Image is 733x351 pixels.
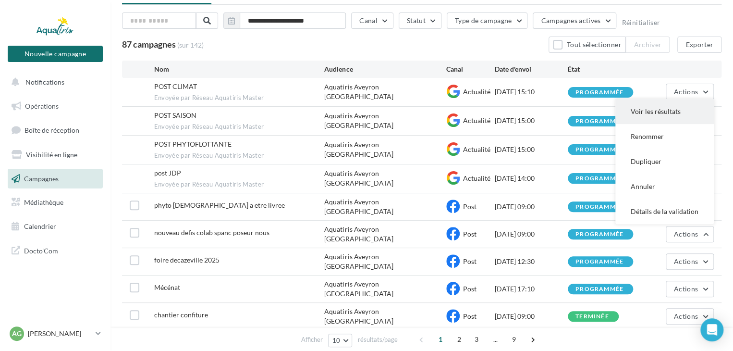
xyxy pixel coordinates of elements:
[700,318,723,341] div: Open Intercom Messenger
[469,332,484,347] span: 3
[6,192,105,213] a: Médiathèque
[674,257,698,265] span: Actions
[575,118,623,125] div: programmée
[674,88,698,96] span: Actions
[324,111,446,130] div: Aquatiris Aveyron [GEOGRAPHIC_DATA]
[575,313,609,320] div: terminée
[666,308,714,325] button: Actions
[674,312,698,320] span: Actions
[463,88,490,96] span: Actualité
[677,37,721,53] button: Exporter
[433,332,448,347] span: 1
[463,230,476,238] span: Post
[8,325,103,343] a: AG [PERSON_NAME]
[463,174,490,182] span: Actualité
[495,202,568,212] div: [DATE] 09:00
[575,89,623,96] div: programmée
[154,140,232,148] span: POST PHYTOFLOTTANTE
[615,149,714,174] button: Dupliquer
[495,87,568,97] div: [DATE] 15:10
[154,201,285,209] span: phyto prete a etre livree
[495,229,568,239] div: [DATE] 09:00
[351,13,393,29] button: Canal
[154,94,325,102] span: Envoyée par Réseau Aquatiris Master
[324,169,446,188] div: Aquatiris Aveyron [GEOGRAPHIC_DATA]
[324,279,446,299] div: Aquatiris Aveyron [GEOGRAPHIC_DATA]
[575,147,623,153] div: programmée
[154,64,325,74] div: Nom
[154,228,269,237] span: nouveau defis colab spanc poseur nous
[495,116,568,125] div: [DATE] 15:00
[25,102,59,110] span: Opérations
[24,174,59,182] span: Campagnes
[495,174,568,183] div: [DATE] 14:00
[24,222,56,230] span: Calendrier
[324,82,446,101] div: Aquatiris Aveyron [GEOGRAPHIC_DATA]
[154,169,181,177] span: post JDP
[357,335,397,344] span: résultats/page
[154,256,220,264] span: foire decazeville 2025
[575,175,623,182] div: programmée
[6,96,105,116] a: Opérations
[154,180,325,189] span: Envoyée par Réseau Aquatiris Master
[28,329,92,338] p: [PERSON_NAME]
[6,169,105,189] a: Campagnes
[549,37,625,53] button: Tout sélectionner
[666,226,714,242] button: Actions
[488,332,503,347] span: ...
[463,116,490,125] span: Actualité
[575,204,623,210] div: programmée
[154,311,208,319] span: chantier confiture
[324,64,446,74] div: Audience
[615,174,714,199] button: Annuler
[666,253,714,270] button: Actions
[674,285,698,293] span: Actions
[575,286,623,292] div: programmée
[328,334,353,347] button: 10
[463,145,490,153] span: Actualité
[625,37,670,53] button: Archiver
[26,150,77,159] span: Visibilité en ligne
[6,120,105,140] a: Boîte de réception
[24,244,58,257] span: Docto'Com
[6,145,105,165] a: Visibilité en ligne
[575,231,623,238] div: programmée
[324,252,446,271] div: Aquatiris Aveyron [GEOGRAPHIC_DATA]
[495,64,568,74] div: Date d'envoi
[463,202,476,211] span: Post
[6,216,105,237] a: Calendrier
[495,312,568,321] div: [DATE] 09:00
[622,19,660,26] button: Réinitialiser
[6,72,101,92] button: Notifications
[666,281,714,297] button: Actions
[533,13,616,29] button: Campagnes actives
[463,257,476,265] span: Post
[666,84,714,100] button: Actions
[575,259,623,265] div: programmée
[615,99,714,124] button: Voir les résultats
[122,39,176,50] span: 87 campagnes
[154,82,197,90] span: POST CLIMAT
[24,126,79,134] span: Boîte de réception
[25,78,64,86] span: Notifications
[177,40,204,50] span: (sur 142)
[154,283,180,291] span: Mécénat
[154,123,325,131] span: Envoyée par Réseau Aquatiris Master
[615,199,714,224] button: Détails de la validation
[324,140,446,159] div: Aquatiris Aveyron [GEOGRAPHIC_DATA]
[324,225,446,244] div: Aquatiris Aveyron [GEOGRAPHIC_DATA]
[674,230,698,238] span: Actions
[615,124,714,149] button: Renommer
[332,337,341,344] span: 10
[463,285,476,293] span: Post
[463,312,476,320] span: Post
[154,111,196,119] span: POST SAISON
[6,240,105,261] a: Docto'Com
[495,284,568,294] div: [DATE] 17:10
[446,64,495,74] div: Canal
[301,335,323,344] span: Afficher
[541,16,600,25] span: Campagnes actives
[12,329,22,338] span: AG
[399,13,441,29] button: Statut
[452,332,467,347] span: 2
